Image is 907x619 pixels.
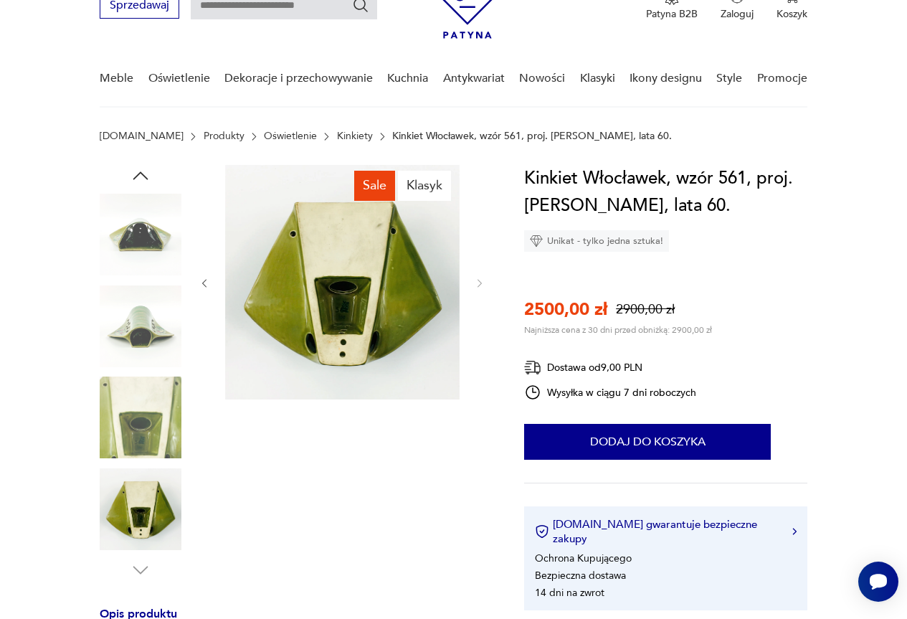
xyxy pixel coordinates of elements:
[616,301,675,318] p: 2900,00 zł
[524,165,807,219] h1: Kinkiet Włocławek, wzór 561, proj. [PERSON_NAME], lata 60.
[524,384,696,401] div: Wysyłka w ciągu 7 dni roboczych
[100,194,181,275] img: Zdjęcie produktu Kinkiet Włocławek, wzór 561, proj. Wit Płażewski, lata 60.
[858,562,898,602] iframe: Smartsupp widget button
[224,51,373,106] a: Dekoracje i przechowywanie
[100,377,181,458] img: Zdjęcie produktu Kinkiet Włocławek, wzór 561, proj. Wit Płażewski, lata 60.
[100,468,181,550] img: Zdjęcie produktu Kinkiet Włocławek, wzór 561, proj. Wit Płażewski, lata 60.
[535,569,626,582] li: Bezpieczna dostawa
[721,7,754,21] p: Zaloguj
[716,51,742,106] a: Style
[535,552,632,565] li: Ochrona Kupującego
[519,51,565,106] a: Nowości
[524,230,669,252] div: Unikat - tylko jedna sztuka!
[100,1,179,11] a: Sprzedawaj
[530,235,543,247] img: Ikona diamentu
[354,171,395,201] div: Sale
[204,131,244,142] a: Produkty
[535,524,549,539] img: Ikona certyfikatu
[792,528,797,535] img: Ikona strzałki w prawo
[100,51,133,106] a: Meble
[100,131,184,142] a: [DOMAIN_NAME]
[630,51,702,106] a: Ikony designu
[148,51,210,106] a: Oświetlenie
[524,359,541,377] img: Ikona dostawy
[443,51,505,106] a: Antykwariat
[337,131,373,142] a: Kinkiety
[225,165,460,400] img: Zdjęcie produktu Kinkiet Włocławek, wzór 561, proj. Wit Płażewski, lata 60.
[580,51,615,106] a: Klasyki
[757,51,807,106] a: Promocje
[398,171,451,201] div: Klasyk
[392,131,672,142] p: Kinkiet Włocławek, wzór 561, proj. [PERSON_NAME], lata 60.
[100,285,181,367] img: Zdjęcie produktu Kinkiet Włocławek, wzór 561, proj. Wit Płażewski, lata 60.
[646,7,698,21] p: Patyna B2B
[777,7,807,21] p: Koszyk
[524,424,771,460] button: Dodaj do koszyka
[524,298,607,321] p: 2500,00 zł
[524,359,696,377] div: Dostawa od 9,00 PLN
[535,517,797,546] button: [DOMAIN_NAME] gwarantuje bezpieczne zakupy
[387,51,428,106] a: Kuchnia
[264,131,317,142] a: Oświetlenie
[535,586,604,600] li: 14 dni na zwrot
[524,324,712,336] p: Najniższa cena z 30 dni przed obniżką: 2900,00 zł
